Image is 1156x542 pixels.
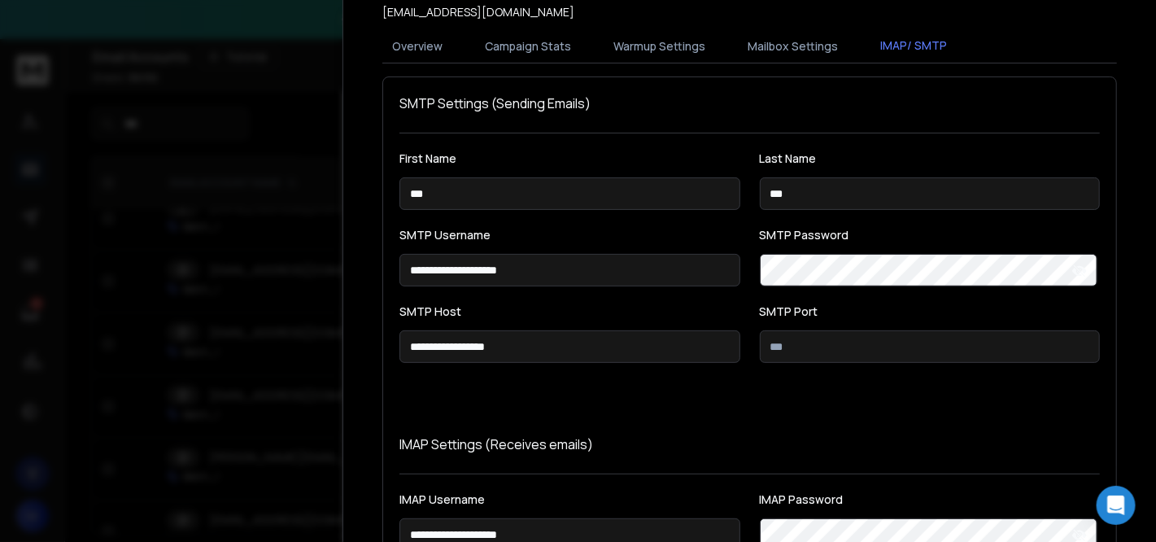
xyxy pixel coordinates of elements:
[1097,486,1136,525] div: Open Intercom Messenger
[399,306,740,317] label: SMTP Host
[399,153,740,164] label: First Name
[604,28,715,64] button: Warmup Settings
[760,494,1101,505] label: IMAP Password
[870,28,957,65] button: IMAP/ SMTP
[382,28,452,64] button: Overview
[760,306,1101,317] label: SMTP Port
[738,28,848,64] button: Mailbox Settings
[399,435,1100,454] p: IMAP Settings (Receives emails)
[399,229,740,241] label: SMTP Username
[382,4,574,20] p: [EMAIL_ADDRESS][DOMAIN_NAME]
[760,153,1101,164] label: Last Name
[760,229,1101,241] label: SMTP Password
[399,94,1100,113] h1: SMTP Settings (Sending Emails)
[399,494,740,505] label: IMAP Username
[475,28,581,64] button: Campaign Stats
